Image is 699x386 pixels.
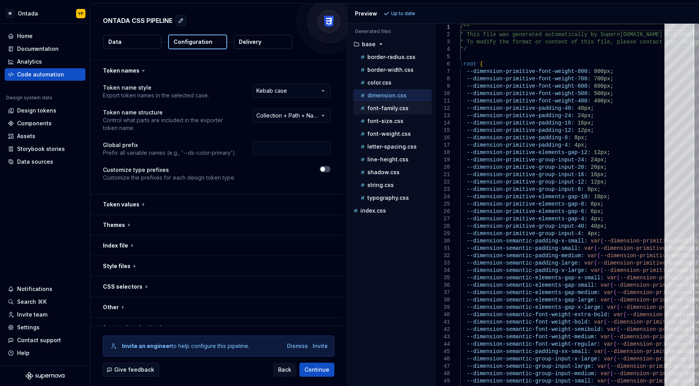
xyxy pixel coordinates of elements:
[584,245,594,251] span: var
[435,215,450,223] div: 27
[350,40,432,48] button: base
[17,32,33,40] div: Home
[435,296,450,304] div: 38
[5,321,85,334] a: Settings
[594,245,597,251] span: (
[367,118,403,124] p: font-size.css
[17,285,52,293] div: Notifications
[435,105,450,112] div: 12
[5,9,15,18] div: M
[355,28,427,35] p: Generated files
[367,92,407,99] p: dimension.css
[435,31,450,38] div: 2
[600,208,603,215] span: ;
[353,66,432,74] button: border-width.css
[623,312,626,318] span: (
[466,164,587,170] span: --dimension-primitive-group-input-20:
[600,334,610,340] span: var
[367,195,409,201] p: typography.css
[5,43,85,55] a: Documentation
[466,216,587,222] span: --dimension-primitive-elements-gap-4:
[591,216,600,222] span: 4px
[600,201,603,207] span: ;
[584,135,587,141] span: ;
[5,30,85,42] a: Home
[594,260,597,266] span: (
[466,378,594,384] span: --dimension-semantic-group-input-small:
[597,253,600,259] span: (
[435,252,450,260] div: 32
[617,304,620,310] span: (
[466,326,603,332] span: --dimension-semantic-font-weight-semibold:
[577,120,591,126] span: 16px
[613,289,616,296] span: (
[174,38,212,46] p: Configuration
[350,206,432,215] button: index.css
[584,142,587,148] span: ;
[466,312,610,318] span: --dimension-semantic-font-weight-extra-bold:
[103,363,159,377] button: Give feedback
[591,157,604,163] span: 24px
[103,116,239,132] p: Control what parts are included in the exporter token name.
[466,135,571,141] span: --dimension-primitive-padding-8:
[435,311,450,318] div: 40
[594,76,610,82] span: 700px
[435,282,450,289] div: 36
[610,90,613,97] span: ;
[367,80,391,86] p: color.css
[600,216,603,222] span: ;
[597,378,607,384] span: var
[466,230,584,237] span: --dimension-primitive-group-input-4:
[466,149,590,156] span: --dimension-primitive-elements-gap-12:
[610,98,613,104] span: ;
[435,46,450,53] div: 4
[610,370,613,377] span: (
[391,10,415,17] p: Up to date
[367,182,394,188] p: string.css
[607,378,610,384] span: (
[607,304,617,310] span: var
[5,283,85,295] button: Notifications
[435,260,450,267] div: 33
[435,119,450,127] div: 14
[591,105,594,111] span: ;
[435,341,450,348] div: 44
[591,127,594,133] span: ;
[610,68,613,74] span: ;
[594,98,610,104] span: 400px
[17,349,30,357] div: Help
[114,366,154,374] span: Give feedback
[435,83,450,90] div: 9
[610,334,613,340] span: (
[287,342,308,350] button: Dismiss
[613,312,623,318] span: var
[367,105,409,111] p: font-family.css
[353,91,432,100] button: dimension.css
[278,366,291,374] span: Back
[367,169,400,175] p: shadow.css
[5,143,85,155] a: Storybook stories
[591,267,600,273] span: var
[304,366,329,374] span: Continue
[600,297,610,303] span: var
[435,348,450,355] div: 45
[610,76,613,82] span: ;
[603,164,607,170] span: ;
[466,275,603,281] span: --dimension-semantic-elements-gap-x-small:
[17,45,59,53] div: Documentation
[435,326,450,333] div: 42
[2,5,89,22] button: MOntadaYP
[435,223,450,230] div: 28
[353,155,432,164] button: line-height.css
[353,117,432,125] button: font-size.css
[460,61,476,67] span: :root
[466,120,574,126] span: --dimension-primitive-padding-16:
[607,275,617,281] span: var
[435,90,450,97] div: 10
[299,363,334,377] button: Continue
[103,149,236,157] p: Prefix all variable names (e.g., '--ds-color-primary').
[435,24,450,31] div: 1
[17,132,35,140] div: Assets
[466,370,597,377] span: --dimension-semantic-group-input-medium:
